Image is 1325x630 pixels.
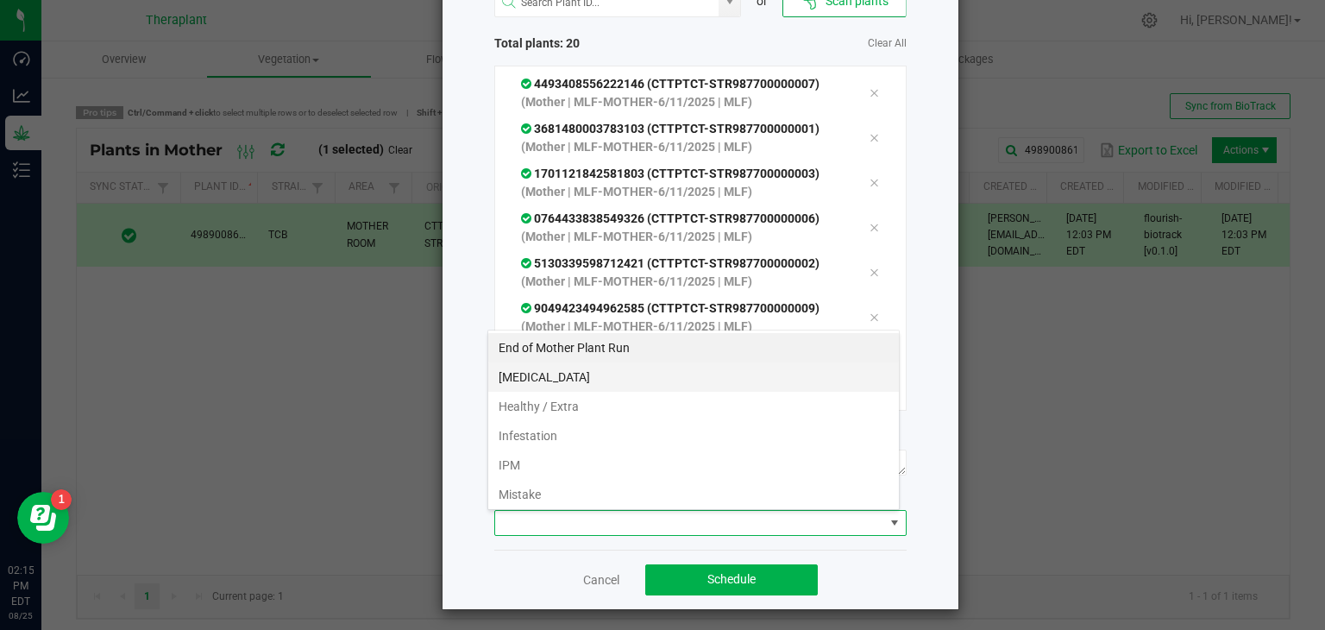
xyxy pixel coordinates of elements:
[521,228,844,246] p: (Mother | MLF-MOTHER-6/11/2025 | MLF)
[488,333,899,362] li: End of Mother Plant Run
[856,262,892,283] div: Remove tag
[856,128,892,148] div: Remove tag
[856,307,892,328] div: Remove tag
[521,318,844,336] p: (Mother | MLF-MOTHER-6/11/2025 | MLF)
[51,489,72,510] iframe: Resource center unread badge
[521,273,844,291] p: (Mother | MLF-MOTHER-6/11/2025 | MLF)
[521,77,819,91] span: 4493408556222146 (CTTPTCT-STR987700000007)
[521,183,844,201] p: (Mother | MLF-MOTHER-6/11/2025 | MLF)
[583,571,619,589] a: Cancel
[521,211,534,225] span: In Sync
[17,492,69,544] iframe: Resource center
[521,301,534,315] span: In Sync
[488,362,899,392] li: [MEDICAL_DATA]
[521,122,819,135] span: 3681480003783103 (CTTPTCT-STR987700000001)
[521,122,534,135] span: In Sync
[868,36,907,51] a: Clear All
[521,77,534,91] span: In Sync
[488,392,899,421] li: Healthy / Extra
[488,421,899,450] li: Infestation
[521,211,819,225] span: 0764433838549326 (CTTPTCT-STR987700000006)
[521,138,844,156] p: (Mother | MLF-MOTHER-6/11/2025 | MLF)
[856,83,892,104] div: Remove tag
[488,450,899,480] li: IPM
[521,301,819,315] span: 9049423494962585 (CTTPTCT-STR987700000009)
[521,256,819,270] span: 5130339598712421 (CTTPTCT-STR987700000002)
[856,217,892,238] div: Remove tag
[494,35,700,53] span: Total plants: 20
[521,256,534,270] span: In Sync
[707,572,756,586] span: Schedule
[521,93,844,111] p: (Mother | MLF-MOTHER-6/11/2025 | MLF)
[856,173,892,193] div: Remove tag
[488,480,899,509] li: Mistake
[645,564,818,595] button: Schedule
[521,167,534,180] span: In Sync
[521,167,819,180] span: 1701121842581803 (CTTPTCT-STR987700000003)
